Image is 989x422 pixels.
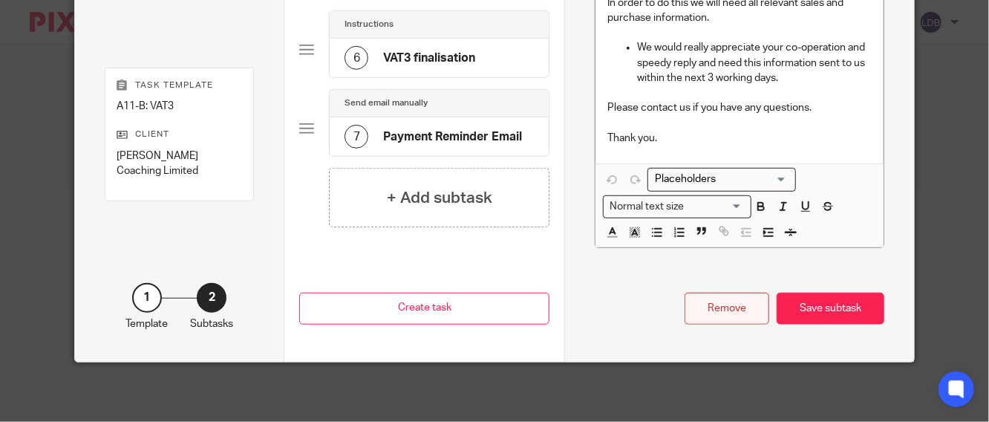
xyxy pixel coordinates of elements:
div: Placeholders [647,168,796,191]
p: A11-B: VAT3 [117,99,243,114]
input: Search for option [689,199,742,215]
div: 2 [197,283,226,313]
div: 6 [345,46,368,70]
h4: Instructions [345,19,394,30]
div: 1 [132,283,162,313]
p: Subtasks [190,316,233,331]
h4: Send email manually [345,97,428,109]
p: Thank you. [607,131,872,146]
div: Text styles [603,195,751,218]
p: We would really appreciate your co-operation and speedy reply and need this information sent to u... [637,40,872,85]
button: Create task [299,293,549,325]
span: Normal text size [607,199,688,215]
p: Template [125,316,168,331]
p: Task template [117,79,243,91]
div: Search for option [647,168,796,191]
h4: Payment Reminder Email [383,129,522,145]
div: Remove [685,293,769,325]
div: Search for option [603,195,751,218]
div: Save subtask [777,293,884,325]
p: Please contact us if you have any questions. [607,100,872,115]
p: Client [117,129,243,140]
h4: + Add subtask [387,186,492,210]
div: 7 [345,125,368,149]
input: Search for option [650,172,787,187]
p: [PERSON_NAME] Coaching Limited [117,149,243,179]
h4: VAT3 finalisation [383,51,475,66]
